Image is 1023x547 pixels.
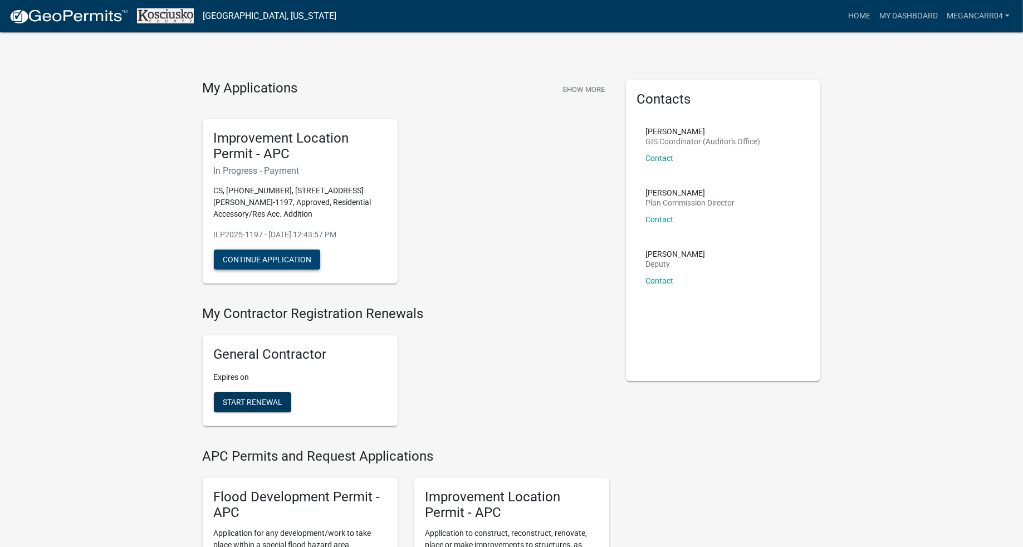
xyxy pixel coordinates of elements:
button: Continue Application [214,250,320,270]
a: Contact [646,276,674,285]
p: CS, [PHONE_NUMBER], [STREET_ADDRESS][PERSON_NAME]-1197, Approved, Residential Accessory/Res Acc. ... [214,185,386,220]
h5: Improvement Location Permit - APC [425,489,598,521]
p: [PERSON_NAME] [646,250,706,258]
h5: General Contractor [214,346,386,363]
img: Kosciusko County, Indiana [137,8,194,23]
p: ILP2025-1197 - [DATE] 12:43:57 PM [214,229,386,241]
a: Contact [646,215,674,224]
a: Contact [646,154,674,163]
h5: Improvement Location Permit - APC [214,130,386,163]
h6: In Progress - Payment [214,165,386,176]
wm-registration-list-section: My Contractor Registration Renewals [203,306,609,435]
h4: APC Permits and Request Applications [203,448,609,465]
button: Start Renewal [214,392,291,412]
p: [PERSON_NAME] [646,128,761,135]
h4: My Applications [203,80,298,97]
p: Deputy [646,260,706,268]
p: Plan Commission Director [646,199,735,207]
button: Show More [558,80,609,99]
p: [PERSON_NAME] [646,189,735,197]
a: [GEOGRAPHIC_DATA], [US_STATE] [203,7,336,26]
p: Expires on [214,372,386,383]
p: GIS Coordinator (Auditor's Office) [646,138,761,145]
h5: Flood Development Permit - APC [214,489,386,521]
h4: My Contractor Registration Renewals [203,306,609,322]
a: Home [844,6,875,27]
a: megancarr04 [942,6,1014,27]
h5: Contacts [637,91,810,108]
a: My Dashboard [875,6,942,27]
span: Start Renewal [223,397,282,406]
